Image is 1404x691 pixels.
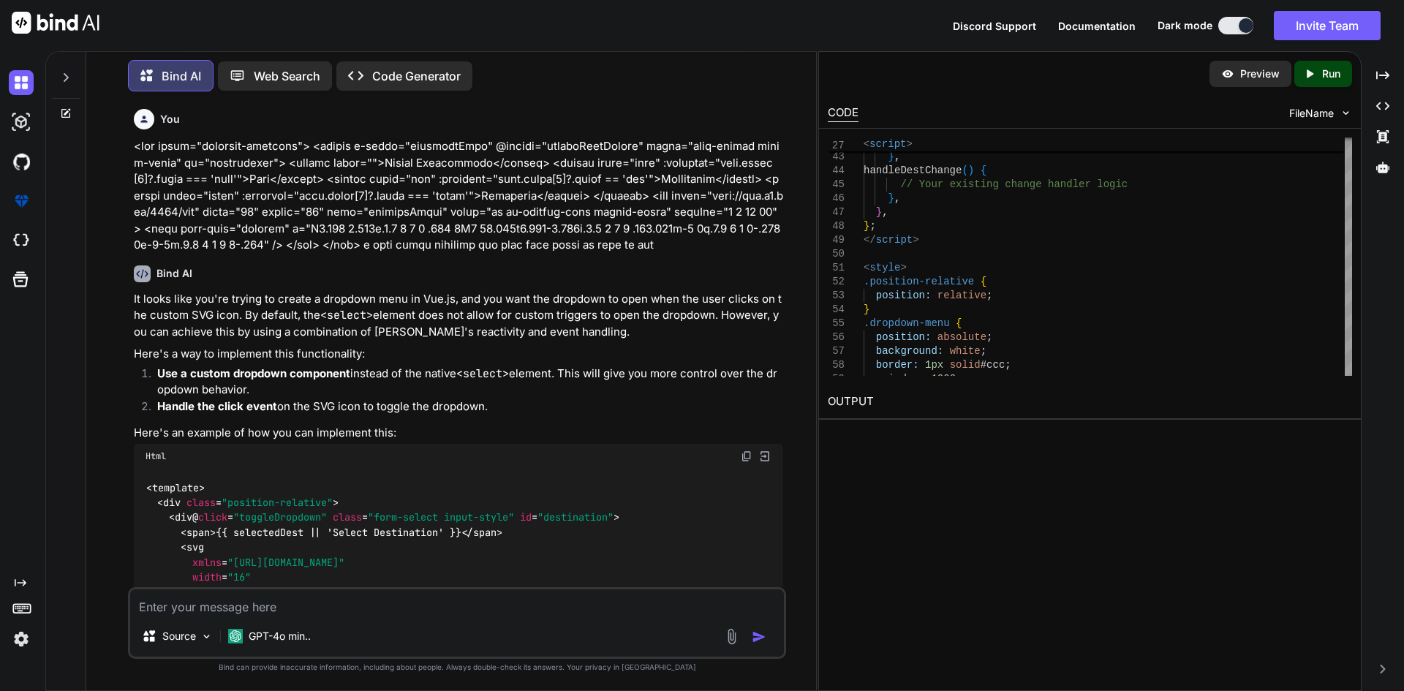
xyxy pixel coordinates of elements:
span: span [186,526,210,539]
img: Bind AI [12,12,99,34]
button: Documentation [1058,18,1136,34]
div: 56 [828,331,845,344]
p: Source [162,629,196,643]
span: ; [986,290,992,301]
span: < [864,262,869,273]
span: click [198,511,227,524]
img: darkAi-studio [9,110,34,135]
span: xmlns [192,556,222,569]
p: Preview [1240,67,1280,81]
img: Pick Models [200,630,213,643]
span: , [894,151,900,162]
span: div [163,496,181,509]
p: It looks like you're trying to create a dropdown menu in Vue.js, and you want the dropdown to ope... [134,291,783,341]
span: 27 [828,139,845,153]
p: <lor ipsum="dolorsit-ametcons"> <adipis e-seddo="eiusmodtEmpo" @incidi="utlaboReetDolore" magna="... [134,138,783,254]
span: < = > [157,496,339,509]
div: 51 [828,261,845,275]
span: } [864,303,869,315]
img: darkChat [9,70,34,95]
span: style [869,262,900,273]
span: ; [956,373,962,385]
span: border: [875,359,918,371]
img: attachment [723,628,740,645]
span: "toggleDropdown" [233,511,327,524]
span: script [869,138,906,150]
span: { [956,317,962,329]
span: { [980,276,986,287]
img: copy [741,450,752,462]
div: 49 [828,233,845,247]
p: GPT-4o min.. [249,629,311,643]
span: > [906,138,912,150]
span: position: [875,290,931,301]
span: white [949,345,980,357]
div: 44 [828,164,845,178]
h6: You [160,112,180,127]
img: preview [1221,67,1234,80]
span: span [473,526,497,539]
code: <select> [456,366,509,381]
span: > [913,234,918,246]
span: FileName [1289,106,1334,121]
span: .position-relative [864,276,974,287]
span: , [894,192,900,204]
span: > [900,262,906,273]
div: 54 [828,303,845,317]
span: , [882,206,888,218]
span: svg [186,541,204,554]
span: Html [146,450,166,462]
span: "[URL][DOMAIN_NAME]" [227,556,344,569]
span: </ [864,234,876,246]
div: 55 [828,317,845,331]
span: // Your existing change handler logic [900,178,1128,190]
span: { [980,165,986,176]
span: 1000 [931,373,956,385]
div: 48 [828,219,845,233]
span: solid [949,359,980,371]
span: handleDestChange [864,165,962,176]
div: 45 [828,178,845,192]
span: script [875,234,912,246]
span: ; [980,345,986,357]
img: settings [9,627,34,652]
p: Web Search [254,67,320,85]
span: #ccc [980,359,1005,371]
strong: Handle the click event [157,399,277,413]
span: absolute [937,331,986,343]
span: relative [937,290,986,301]
span: template [152,481,199,494]
span: "16" [233,586,257,599]
span: } [875,206,881,218]
span: < > [181,526,216,539]
span: z-index: [875,373,924,385]
span: "16" [227,570,251,584]
li: on the SVG icon to toggle the dropdown. [146,399,783,419]
p: Run [1322,67,1340,81]
img: githubDark [9,149,34,174]
span: </ > [461,526,502,539]
span: Dark mode [1158,18,1212,33]
div: 52 [828,275,845,289]
span: class [333,511,362,524]
div: 43 [828,150,845,164]
span: "position-relative" [222,496,333,509]
span: "destination" [537,511,614,524]
img: Open in Browser [758,450,771,463]
img: chevron down [1340,107,1352,119]
span: < [864,138,869,150]
div: 50 [828,247,845,261]
span: Discord Support [953,20,1036,32]
strong: Use a custom dropdown component [157,366,350,380]
button: Discord Support [953,18,1036,34]
code: <select> [320,308,373,322]
img: premium [9,189,34,214]
span: background: [875,345,943,357]
span: ( [962,165,967,176]
img: cloudideIcon [9,228,34,253]
span: position: [875,331,931,343]
p: Bind AI [162,67,201,85]
p: Here's an example of how you can implement this: [134,425,783,442]
p: Code Generator [372,67,461,85]
span: < @ = = = > [169,511,619,524]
